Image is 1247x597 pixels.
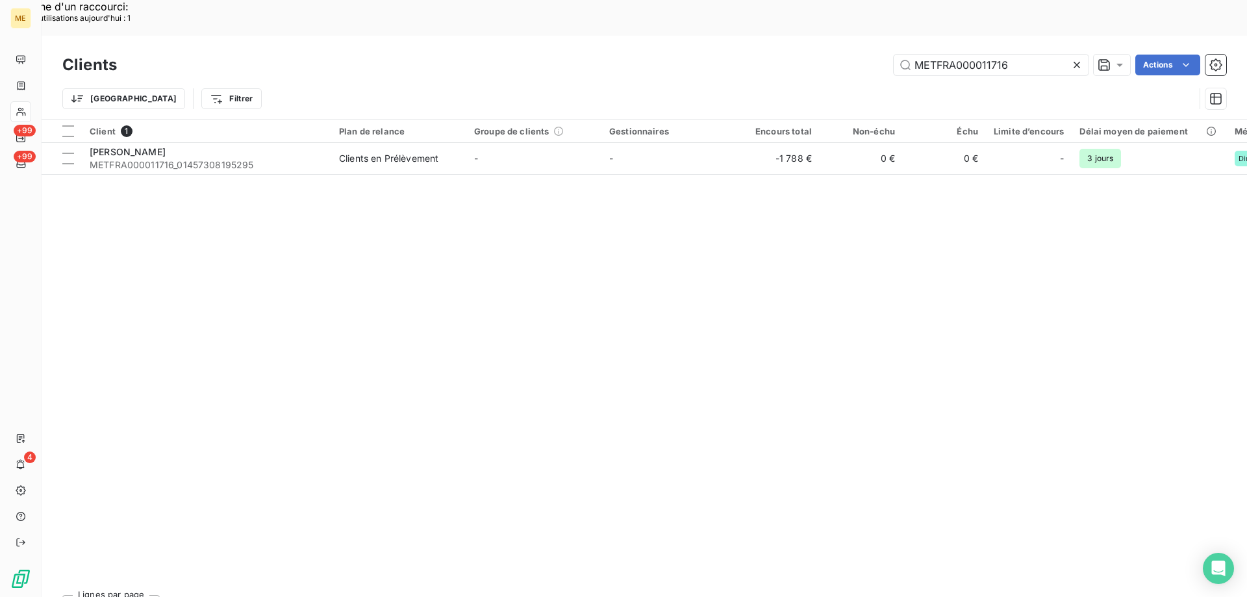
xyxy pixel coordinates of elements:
[14,151,36,162] span: +99
[1135,55,1200,75] button: Actions
[90,126,116,136] span: Client
[820,143,903,174] td: 0 €
[1060,152,1064,165] span: -
[911,126,978,136] div: Échu
[744,126,812,136] div: Encours total
[90,159,323,171] span: METFRA000011716_01457308195295
[827,126,895,136] div: Non-échu
[1079,126,1218,136] div: Délai moyen de paiement
[894,55,1089,75] input: Rechercher
[994,126,1064,136] div: Limite d’encours
[1079,149,1121,168] span: 3 jours
[737,143,820,174] td: -1 788 €
[1203,553,1234,584] div: Open Intercom Messenger
[474,126,549,136] span: Groupe de clients
[62,53,117,77] h3: Clients
[339,152,438,165] div: Clients en Prélèvement
[201,88,261,109] button: Filtrer
[474,153,478,164] span: -
[609,153,613,164] span: -
[14,125,36,136] span: +99
[609,126,729,136] div: Gestionnaires
[903,143,986,174] td: 0 €
[24,451,36,463] span: 4
[90,146,166,157] span: [PERSON_NAME]
[62,88,185,109] button: [GEOGRAPHIC_DATA]
[10,568,31,589] img: Logo LeanPay
[339,126,459,136] div: Plan de relance
[121,125,132,137] span: 1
